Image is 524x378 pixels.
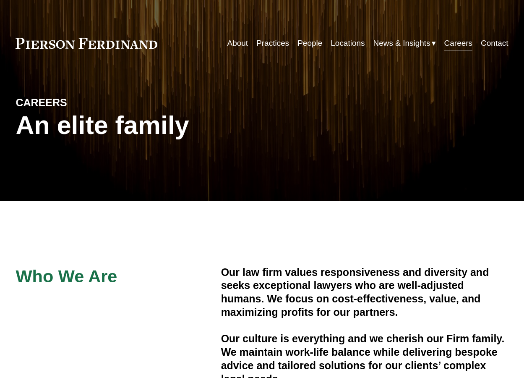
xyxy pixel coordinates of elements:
a: People [297,35,322,51]
a: folder dropdown [373,35,436,51]
span: Who We Are [16,266,117,286]
a: Practices [256,35,289,51]
h4: Our law firm values responsiveness and diversity and seeks exceptional lawyers who are well-adjus... [221,266,508,319]
a: Contact [481,35,508,51]
a: Locations [331,35,365,51]
h1: An elite family [16,111,262,140]
a: About [227,35,248,51]
a: Careers [444,35,473,51]
h4: CAREERS [16,96,139,110]
span: News & Insights [373,36,430,50]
